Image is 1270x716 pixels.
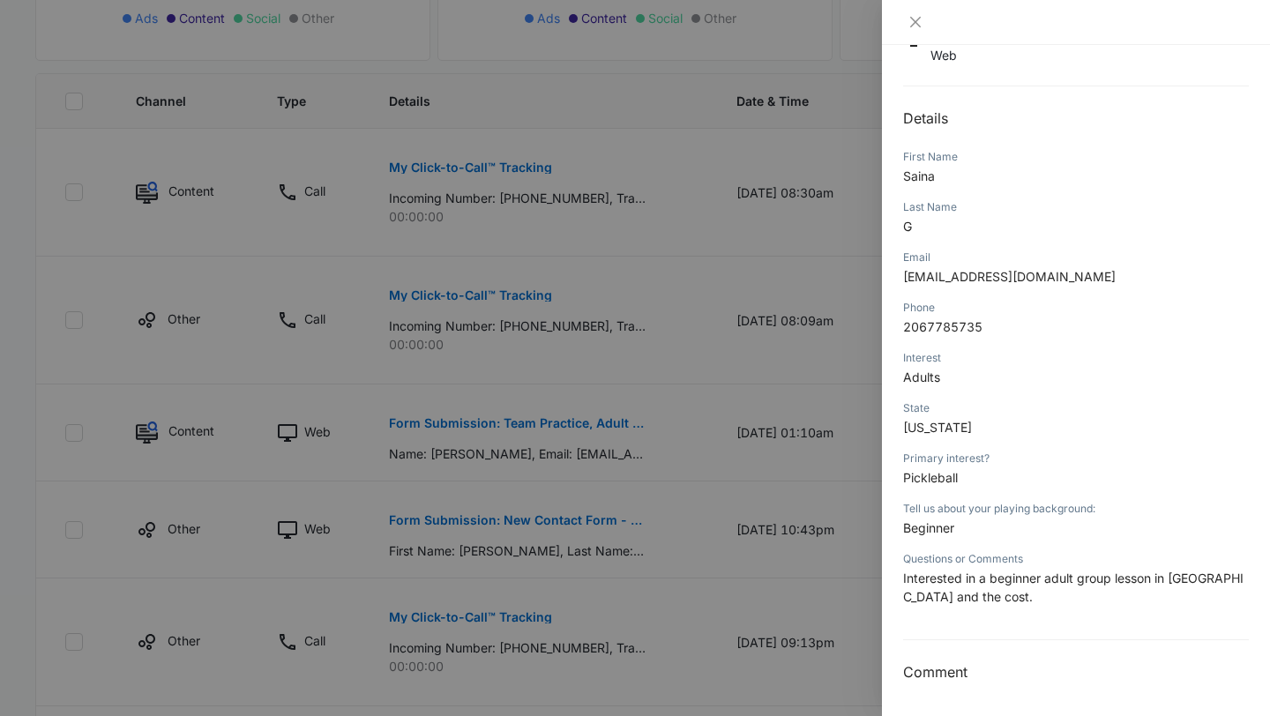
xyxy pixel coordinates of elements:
p: Web [930,46,963,64]
div: Interest [903,350,1249,366]
span: close [908,15,923,29]
button: Close [903,14,928,30]
div: Tell us about your playing background: [903,501,1249,517]
div: Phone [903,300,1249,316]
h2: Details [903,108,1249,129]
div: State [903,400,1249,416]
h3: Comment [903,661,1249,682]
span: Beginner [903,520,954,535]
span: Interested in a beginner adult group lesson in [GEOGRAPHIC_DATA] and the cost. [903,571,1244,604]
span: Pickleball [903,470,958,485]
span: [EMAIL_ADDRESS][DOMAIN_NAME] [903,269,1116,284]
span: [US_STATE] [903,420,972,435]
div: First Name [903,149,1249,165]
span: Saina [903,168,935,183]
div: Last Name [903,199,1249,215]
span: Adults [903,369,940,384]
span: G [903,219,912,234]
div: Questions or Comments [903,551,1249,567]
div: Email [903,250,1249,265]
div: Primary interest? [903,451,1249,466]
span: 2067785735 [903,319,982,334]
